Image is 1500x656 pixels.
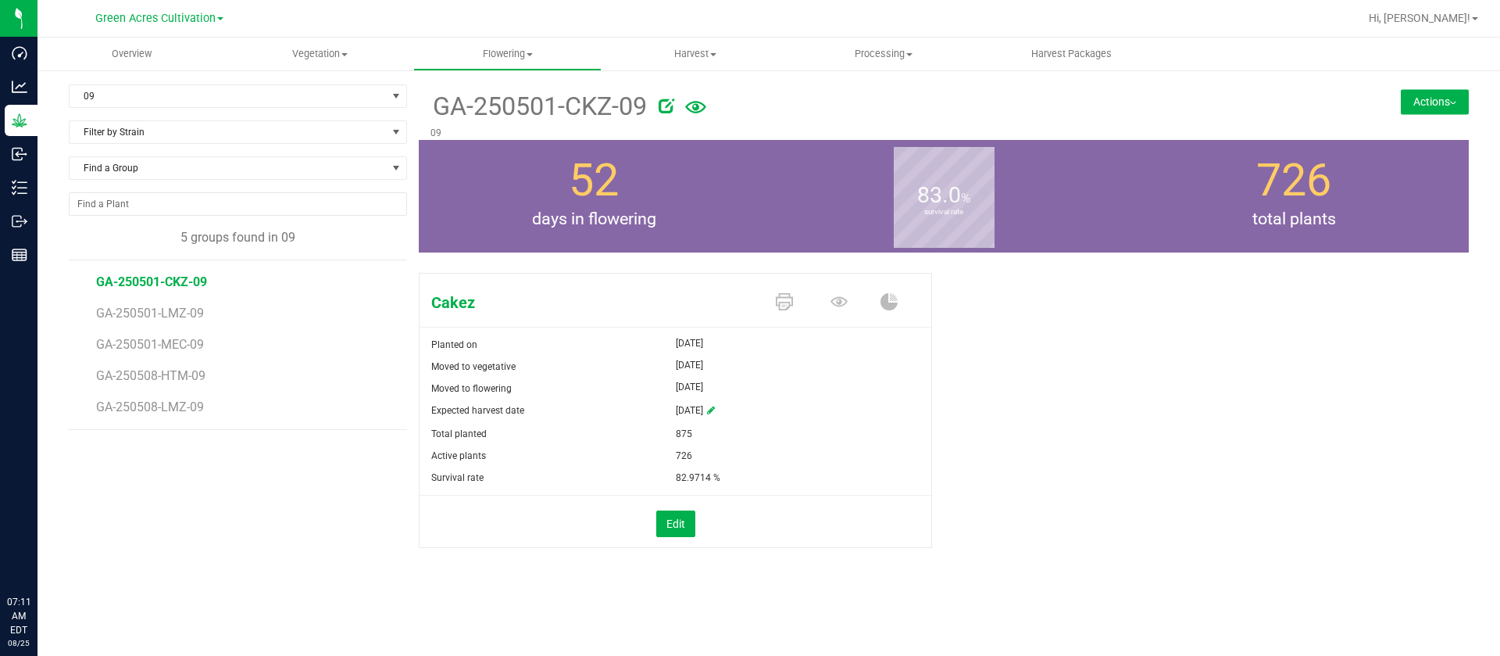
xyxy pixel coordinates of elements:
[676,467,720,489] span: 82.9714 %
[790,38,978,70] a: Processing
[70,193,406,215] input: NO DATA FOUND
[791,47,977,61] span: Processing
[676,400,703,423] span: [DATE]
[1010,47,1133,61] span: Harvest Packages
[12,45,27,61] inline-svg: Dashboard
[12,213,27,229] inline-svg: Outbound
[569,154,619,206] span: 52
[96,368,205,383] span: GA-250508-HTM-09
[12,247,27,263] inline-svg: Reports
[656,511,695,537] button: Edit
[676,445,692,467] span: 726
[431,428,487,439] span: Total planted
[1256,154,1331,206] span: 726
[96,274,207,289] span: GA-250501-CKZ-09
[12,180,27,195] inline-svg: Inventory
[96,400,204,414] span: GA-250508-LMZ-09
[12,113,27,128] inline-svg: Grow
[414,47,601,61] span: Flowering
[977,38,1166,70] a: Harvest Packages
[894,142,995,282] b: survival rate
[16,531,62,578] iframe: Resource center
[1401,89,1469,114] button: Actions
[227,47,413,61] span: Vegetation
[431,450,486,461] span: Active plants
[387,85,406,107] span: select
[70,85,387,107] span: 09
[37,38,226,70] a: Overview
[430,140,757,253] group-info-box: Days in flowering
[95,12,216,25] span: Green Acres Cultivation
[676,356,703,375] span: [DATE]
[430,126,1282,140] p: 09
[70,157,387,179] span: Find a Group
[91,47,173,61] span: Overview
[676,378,703,396] span: [DATE]
[431,405,524,416] span: Expected harvest date
[12,79,27,95] inline-svg: Analytics
[430,88,647,126] span: GA-250501-CKZ-09
[780,140,1107,253] group-info-box: Survival rate
[7,595,30,637] p: 07:11 AM EDT
[12,146,27,162] inline-svg: Inbound
[431,472,484,483] span: Survival rate
[46,529,65,547] iframe: Resource center unread badge
[226,38,414,70] a: Vegetation
[676,334,703,353] span: [DATE]
[413,38,602,70] a: Flowering
[431,361,516,372] span: Moved to vegetative
[419,207,769,232] span: days in flowering
[420,291,760,314] span: Cakez
[1130,140,1457,253] group-info-box: Total number of plants
[431,383,512,394] span: Moved to flowering
[96,337,204,352] span: GA-250501-MEC-09
[70,121,387,143] span: Filter by Strain
[676,423,692,445] span: 875
[431,339,477,350] span: Planted on
[7,637,30,649] p: 08/25
[1369,12,1470,24] span: Hi, [PERSON_NAME]!
[69,228,407,247] div: 5 groups found in 09
[96,306,204,321] span: GA-250501-LMZ-09
[1119,207,1469,232] span: total plants
[602,38,790,70] a: Harvest
[602,47,789,61] span: Harvest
